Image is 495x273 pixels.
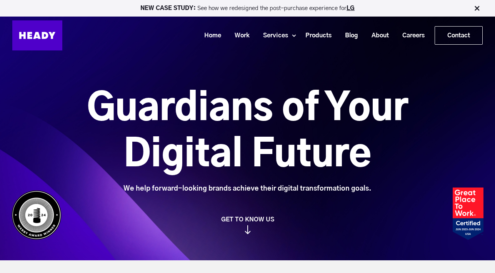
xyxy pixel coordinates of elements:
[3,5,492,11] p: See how we redesigned the post-purchase experience for
[253,28,292,43] a: Services
[296,28,335,43] a: Products
[347,5,355,11] a: LG
[473,5,481,12] img: Close Bar
[335,28,362,43] a: Blog
[195,28,225,43] a: Home
[362,28,393,43] a: About
[8,216,487,234] a: GET TO KNOW US
[44,184,451,193] div: We help forward-looking brands achieve their digital transformation goals.
[140,5,197,11] strong: NEW CASE STUDY:
[435,27,482,44] a: Contact
[12,190,62,240] img: Heady_WebbyAward_Winner-4
[245,225,251,234] img: arrow_down
[12,20,62,50] img: Heady_Logo_Web-01 (1)
[70,26,483,45] div: Navigation Menu
[44,86,451,178] h1: Guardians of Your Digital Future
[225,28,253,43] a: Work
[453,188,483,240] img: Heady_2023_Certification_Badge
[393,28,428,43] a: Careers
